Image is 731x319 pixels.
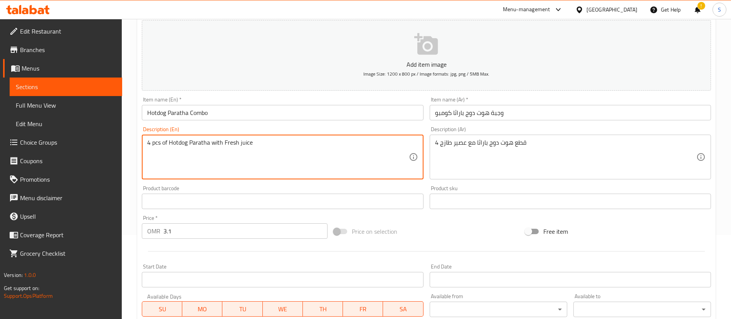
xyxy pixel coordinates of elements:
[3,133,122,152] a: Choice Groups
[10,96,122,115] a: Full Menu View
[142,105,423,120] input: Enter name En
[3,41,122,59] a: Branches
[20,193,116,203] span: Menu disclaimer
[20,249,116,258] span: Grocery Checklist
[4,291,53,301] a: Support.OpsPlatform
[20,230,116,240] span: Coverage Report
[142,301,182,317] button: SU
[20,138,116,147] span: Choice Groups
[352,227,397,236] span: Price on selection
[3,226,122,244] a: Coverage Report
[4,270,23,280] span: Version:
[430,302,567,317] div: ​
[163,223,328,239] input: Please enter price
[185,304,219,315] span: MO
[20,45,116,54] span: Branches
[20,175,116,184] span: Promotions
[225,304,259,315] span: TU
[147,226,160,236] p: OMR
[3,244,122,263] a: Grocery Checklist
[3,170,122,189] a: Promotions
[346,304,380,315] span: FR
[303,301,343,317] button: TH
[363,69,489,78] span: Image Size: 1200 x 800 px / Image formats: jpg, png / 5MB Max.
[145,304,179,315] span: SU
[147,139,408,176] textarea: 4 pcs of Hotdog Paratha with Fresh juice
[20,156,116,165] span: Coupons
[20,27,116,36] span: Edit Restaurant
[586,5,637,14] div: [GEOGRAPHIC_DATA]
[3,152,122,170] a: Coupons
[266,304,300,315] span: WE
[503,5,550,14] div: Menu-management
[386,304,420,315] span: SA
[263,301,303,317] button: WE
[24,270,36,280] span: 1.0.0
[16,119,116,128] span: Edit Menu
[3,59,122,78] a: Menus
[3,22,122,41] a: Edit Restaurant
[20,212,116,221] span: Upsell
[22,64,116,73] span: Menus
[573,302,711,317] div: ​
[430,194,711,209] input: Please enter product sku
[10,115,122,133] a: Edit Menu
[16,82,116,91] span: Sections
[383,301,423,317] button: SA
[182,301,222,317] button: MO
[10,78,122,96] a: Sections
[222,301,262,317] button: TU
[154,60,699,69] p: Add item image
[16,101,116,110] span: Full Menu View
[306,304,340,315] span: TH
[142,20,711,91] button: Add item imageImage Size: 1200 x 800 px / Image formats: jpg, png / 5MB Max.
[718,5,721,14] span: S
[430,105,711,120] input: Enter name Ar
[142,194,423,209] input: Please enter product barcode
[543,227,568,236] span: Free item
[3,207,122,226] a: Upsell
[3,189,122,207] a: Menu disclaimer
[343,301,383,317] button: FR
[435,139,696,176] textarea: 4 قطع هوت دوج باراثا مع عصير طازج
[4,283,39,293] span: Get support on:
